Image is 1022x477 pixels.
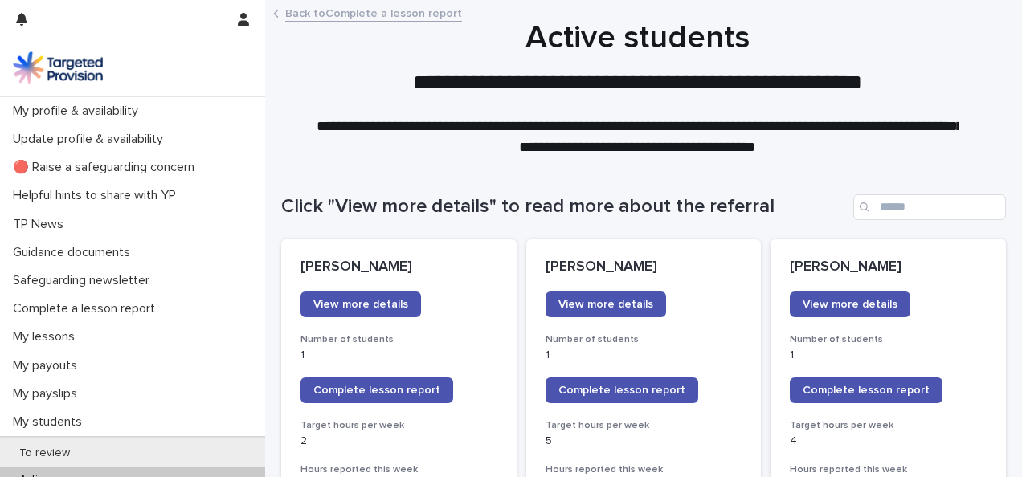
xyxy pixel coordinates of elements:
a: View more details [300,291,421,317]
span: View more details [313,299,408,310]
span: Complete lesson report [313,385,440,396]
span: Complete lesson report [803,385,930,396]
h3: Target hours per week [300,419,497,432]
p: 1 [300,349,497,362]
p: My profile & availability [6,104,151,119]
p: 1 [546,349,742,362]
p: Helpful hints to share with YP [6,188,189,203]
h3: Hours reported this week [300,463,497,476]
a: Complete lesson report [300,377,453,403]
h3: Target hours per week [790,419,987,432]
p: 5 [546,434,742,448]
p: TP News [6,217,76,232]
p: [PERSON_NAME] [300,259,497,276]
p: Guidance documents [6,245,143,260]
p: My payslips [6,386,90,402]
h3: Target hours per week [546,419,742,432]
p: 🔴 Raise a safeguarding concern [6,160,207,175]
p: Update profile & availability [6,132,176,147]
h3: Hours reported this week [790,463,987,476]
p: My students [6,414,95,430]
h1: Active students [281,18,994,57]
h3: Number of students [790,333,987,346]
h3: Number of students [300,333,497,346]
span: Complete lesson report [558,385,685,396]
p: 1 [790,349,987,362]
span: View more details [558,299,653,310]
img: M5nRWzHhSzIhMunXDL62 [13,51,103,84]
a: View more details [790,291,910,317]
a: Back toComplete a lesson report [285,3,462,22]
h1: Click "View more details" to read more about the referral [281,195,847,218]
p: My lessons [6,329,88,344]
a: Complete lesson report [790,377,942,403]
h3: Number of students [546,333,742,346]
h3: Hours reported this week [546,463,742,476]
p: [PERSON_NAME] [790,259,987,276]
p: [PERSON_NAME] [546,259,742,276]
p: To review [6,446,83,460]
span: View more details [803,299,897,310]
a: Complete lesson report [546,377,698,403]
p: Safeguarding newsletter [6,273,162,288]
p: My payouts [6,358,90,373]
p: 4 [790,434,987,448]
p: 2 [300,434,497,448]
p: Complete a lesson report [6,301,168,316]
a: View more details [546,291,666,317]
input: Search [853,194,1006,220]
